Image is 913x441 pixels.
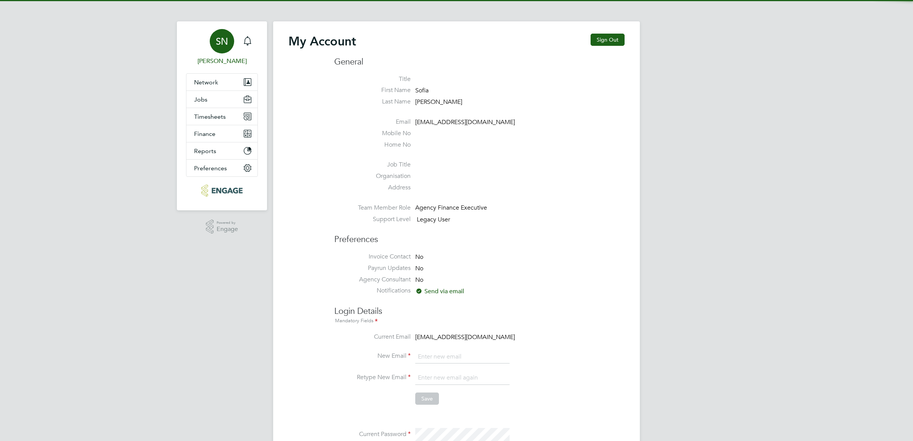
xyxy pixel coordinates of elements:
button: Save [415,393,439,405]
a: Powered byEngage [206,220,238,234]
span: Send via email [415,288,464,295]
img: konnectrecruit-logo-retina.png [201,184,242,197]
label: Current Password [334,430,411,438]
span: Sofia Naylor [186,57,258,66]
label: Mobile No [334,129,411,137]
span: Preferences [194,165,227,172]
a: Go to home page [186,184,258,197]
span: No [415,253,423,261]
input: Enter new email again [415,371,510,385]
span: Powered by [217,220,238,226]
button: Timesheets [186,108,257,125]
span: Finance [194,130,215,137]
label: Agency Consultant [334,276,411,284]
label: Title [334,75,411,83]
h3: General [334,57,625,68]
label: Notifications [334,287,411,295]
h3: Login Details [334,298,625,325]
button: Reports [186,142,257,159]
label: Last Name [334,98,411,106]
span: Legacy User [417,216,450,223]
button: Jobs [186,91,257,108]
h3: Preferences [334,226,625,245]
label: Home No [334,141,411,149]
button: Network [186,74,257,90]
span: No [415,276,423,284]
input: Enter new email [415,350,510,364]
button: Preferences [186,160,257,176]
button: Sign Out [591,34,625,46]
label: Support Level [334,215,411,223]
span: Timesheets [194,113,226,120]
label: Address [334,184,411,192]
button: Finance [186,125,257,142]
label: Payrun Updates [334,264,411,272]
span: SN [216,36,228,46]
nav: Main navigation [177,21,267,210]
div: Mandatory Fields [334,317,625,325]
label: Current Email [334,333,411,341]
span: [EMAIL_ADDRESS][DOMAIN_NAME] [415,118,515,126]
label: New Email [334,352,411,360]
label: Organisation [334,172,411,180]
h2: My Account [288,34,356,49]
span: [EMAIL_ADDRESS][DOMAIN_NAME] [415,333,515,341]
span: Sofia [415,87,429,95]
label: Invoice Contact [334,253,411,261]
span: Network [194,79,218,86]
span: Engage [217,226,238,233]
label: First Name [334,86,411,94]
label: Team Member Role [334,204,411,212]
div: Agency Finance Executive [415,204,488,212]
label: Retype New Email [334,373,411,381]
span: Reports [194,147,216,155]
span: Jobs [194,96,207,103]
label: Job Title [334,161,411,169]
span: No [415,265,423,272]
a: SN[PERSON_NAME] [186,29,258,66]
label: Email [334,118,411,126]
span: [PERSON_NAME] [415,98,462,106]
